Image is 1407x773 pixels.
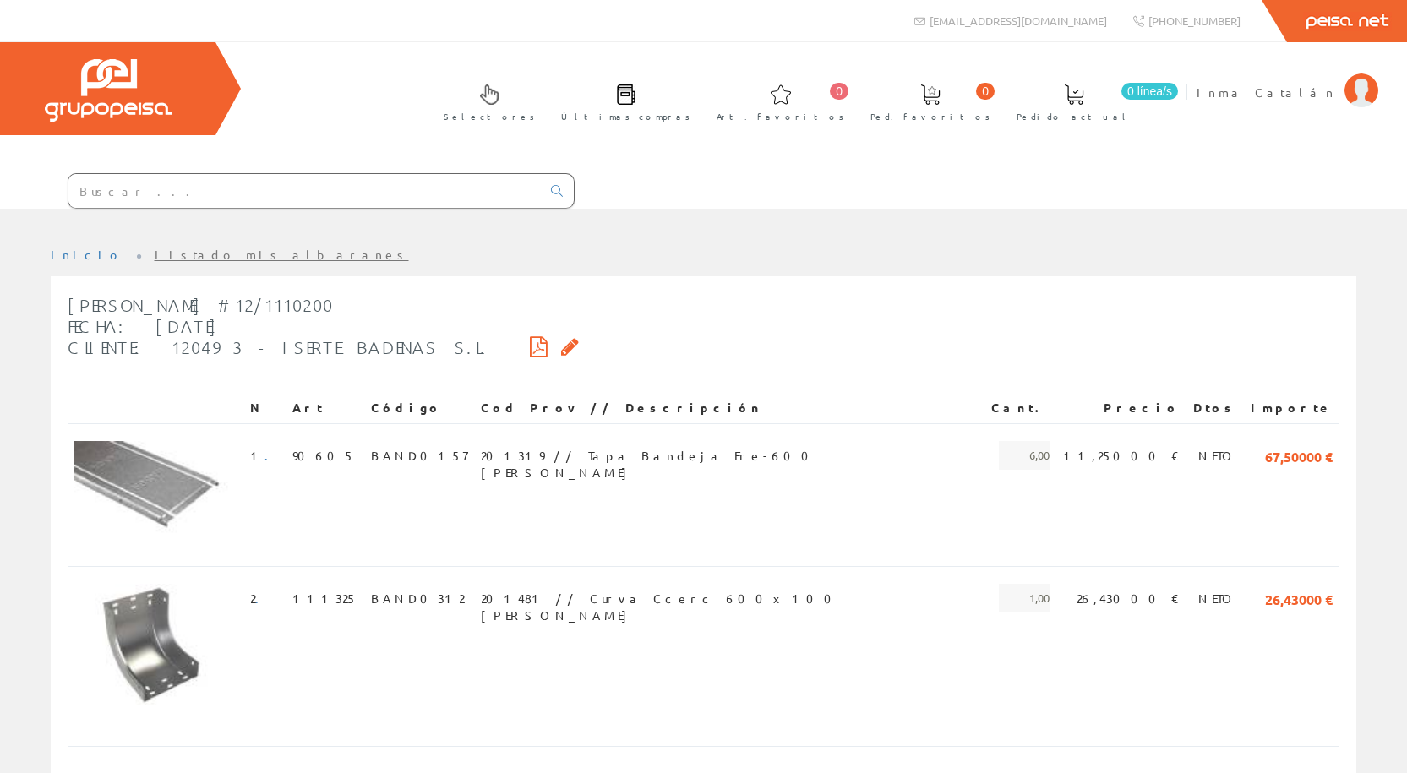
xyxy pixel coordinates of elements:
span: 0 [976,83,995,100]
th: Código [364,393,474,423]
input: Buscar ... [68,174,541,208]
th: Dtos [1186,393,1244,423]
span: NETO [1198,441,1237,470]
a: Inicio [51,247,123,262]
span: BAND0312 [371,584,464,612]
img: Grupo Peisa [45,59,172,122]
th: Precio [1056,393,1186,423]
span: NETO [1198,584,1237,612]
span: 90605 [292,441,355,470]
th: N [243,393,286,423]
span: 26,43000 € [1265,584,1333,612]
i: Descargar PDF [530,340,548,352]
th: Cod Prov // Descripción [474,393,984,423]
span: 0 línea/s [1121,83,1178,100]
span: [PHONE_NUMBER] [1148,14,1241,28]
span: Inma Catalán [1197,84,1336,101]
span: 6,00 [999,441,1050,470]
a: Inma Catalán [1197,70,1378,86]
span: Últimas compras [561,108,690,125]
th: Importe [1244,393,1339,423]
th: Cant. [984,393,1056,423]
span: 201481 // Curva Ccerc 600x100 [PERSON_NAME] [481,584,978,612]
img: Foto artículo (192x128.50393700787) [74,441,237,550]
span: BAND0157 [371,441,467,470]
a: Últimas compras [544,70,699,132]
th: Art [286,393,364,423]
a: Listado mis albaranes [155,247,409,262]
span: Art. favoritos [717,108,844,125]
a: . [255,591,270,606]
img: Foto artículo (192x143.62204724409) [74,584,237,705]
a: . [264,448,279,463]
span: 11,25000 € [1063,441,1180,470]
span: 67,50000 € [1265,441,1333,470]
span: Ped. favoritos [870,108,990,125]
i: Solicitar por email copia firmada [561,340,579,352]
span: Pedido actual [1017,108,1132,125]
span: [EMAIL_ADDRESS][DOMAIN_NAME] [930,14,1107,28]
a: Selectores [427,70,543,132]
span: 0 [830,83,848,100]
span: Selectores [444,108,535,125]
span: 111325 [292,584,357,612]
span: 1,00 [999,584,1050,612]
span: [PERSON_NAME] #12/1110200 Fecha: [DATE] Cliente: 120493 - ISERTE BADENAS S.L. [68,295,489,357]
span: 26,43000 € [1077,584,1180,612]
span: 2 [250,584,270,612]
span: 201319 // Tapa Bandeja Ere-600 [PERSON_NAME] [481,441,978,470]
span: 1 [250,441,279,470]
